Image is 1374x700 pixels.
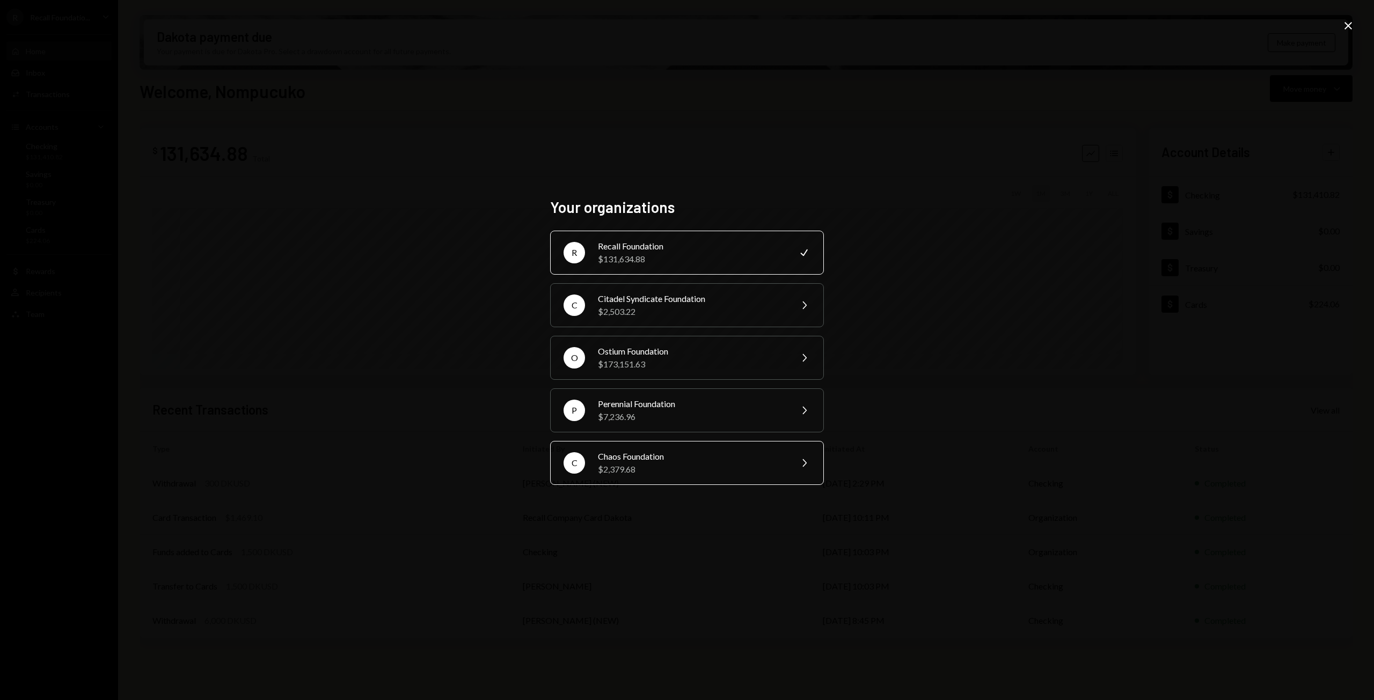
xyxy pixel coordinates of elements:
[564,400,585,421] div: P
[550,336,824,380] button: OOstium Foundation$173,151.63
[598,450,785,463] div: Chaos Foundation
[598,463,785,476] div: $2,379.68
[598,305,785,318] div: $2,503.22
[598,345,785,358] div: Ostium Foundation
[550,283,824,327] button: CCitadel Syndicate Foundation$2,503.22
[598,358,785,371] div: $173,151.63
[550,388,824,432] button: PPerennial Foundation$7,236.96
[598,397,785,410] div: Perennial Foundation
[550,197,824,218] h2: Your organizations
[598,253,785,266] div: $131,634.88
[598,292,785,305] div: Citadel Syndicate Foundation
[564,452,585,474] div: C
[550,231,824,275] button: RRecall Foundation$131,634.88
[598,410,785,423] div: $7,236.96
[564,347,585,369] div: O
[598,240,785,253] div: Recall Foundation
[550,441,824,485] button: CChaos Foundation$2,379.68
[564,294,585,316] div: C
[564,242,585,263] div: R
